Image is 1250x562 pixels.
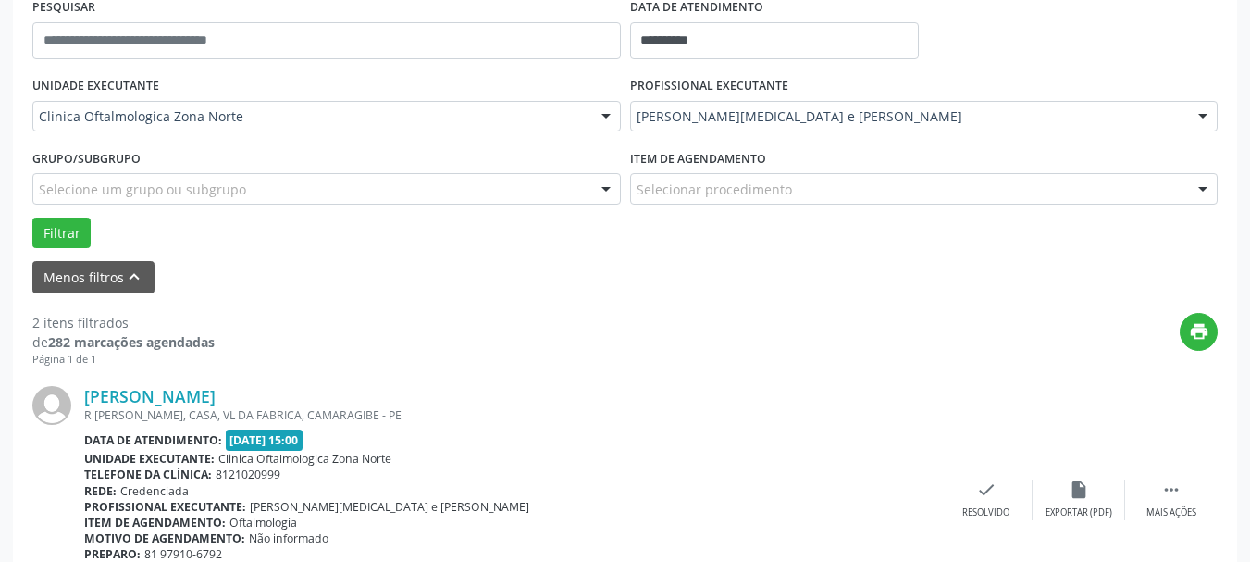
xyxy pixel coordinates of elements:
[84,531,245,546] b: Motivo de agendamento:
[32,386,71,425] img: img
[32,313,215,332] div: 2 itens filtrados
[84,483,117,499] b: Rede:
[962,506,1009,519] div: Resolvido
[1069,480,1089,500] i: insert_drive_file
[84,499,246,515] b: Profissional executante:
[39,180,246,199] span: Selecione um grupo ou subgrupo
[976,480,996,500] i: check
[84,432,222,448] b: Data de atendimento:
[32,218,91,249] button: Filtrar
[32,332,215,352] div: de
[1146,506,1196,519] div: Mais ações
[32,144,141,173] label: Grupo/Subgrupo
[250,499,529,515] span: [PERSON_NAME][MEDICAL_DATA] e [PERSON_NAME]
[637,107,1181,126] span: [PERSON_NAME][MEDICAL_DATA] e [PERSON_NAME]
[637,180,792,199] span: Selecionar procedimento
[124,267,144,287] i: keyboard_arrow_up
[216,467,280,482] span: 8121020999
[1189,321,1209,342] i: print
[32,72,159,101] label: UNIDADE EXECUTANTE
[1161,480,1182,500] i: 
[39,107,583,126] span: Clinica Oftalmologica Zona Norte
[229,515,297,531] span: Oftalmologia
[32,352,215,368] div: Página 1 de 1
[226,430,303,451] span: [DATE] 15:00
[84,467,212,482] b: Telefone da clínica:
[84,546,141,562] b: Preparo:
[84,386,216,406] a: [PERSON_NAME]
[1180,313,1218,351] button: print
[48,333,215,351] strong: 282 marcações agendadas
[84,515,226,531] b: Item de agendamento:
[120,483,189,499] span: Credenciada
[144,546,222,562] span: 81 97910-6792
[218,451,391,467] span: Clinica Oftalmologica Zona Norte
[630,72,788,101] label: PROFISSIONAL EXECUTANTE
[1046,506,1112,519] div: Exportar (PDF)
[249,531,328,546] span: Não informado
[32,261,155,293] button: Menos filtroskeyboard_arrow_up
[84,407,940,423] div: R [PERSON_NAME], CASA, VL DA FABRICA, CAMARAGIBE - PE
[84,451,215,467] b: Unidade executante:
[630,144,766,173] label: Item de agendamento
